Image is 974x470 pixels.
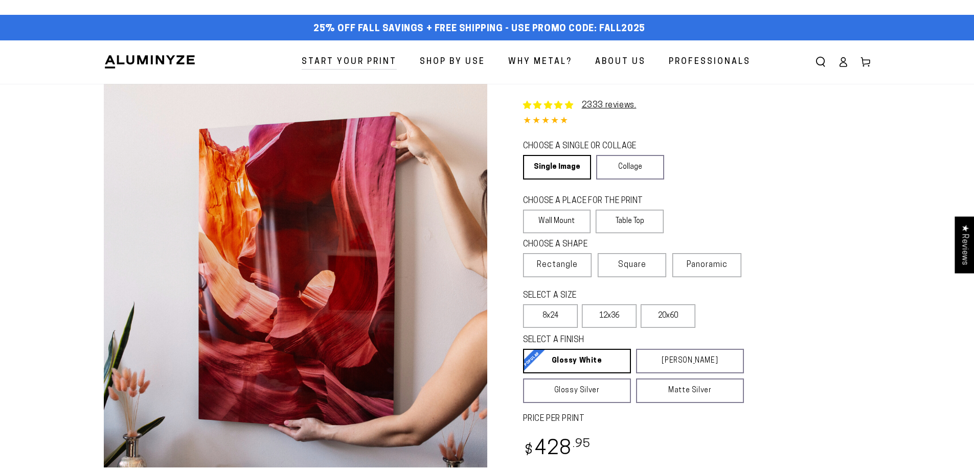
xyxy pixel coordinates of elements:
label: Table Top [596,210,664,233]
a: Matte Silver [636,378,744,403]
label: PRICE PER PRINT [523,413,871,425]
legend: SELECT A SIZE [523,290,662,302]
summary: Search our site [809,51,832,73]
label: 8x24 [523,304,578,328]
span: Panoramic [687,261,728,269]
a: About Us [587,49,653,76]
a: Why Metal? [501,49,580,76]
a: Glossy Silver [523,378,631,403]
div: Click to open Judge.me floating reviews tab [955,216,974,273]
span: Why Metal? [508,55,572,70]
legend: CHOOSE A SINGLE OR COLLAGE [523,141,655,152]
legend: SELECT A FINISH [523,334,719,346]
bdi: 428 [523,439,591,459]
a: Shop By Use [412,49,493,76]
span: Professionals [669,55,751,70]
span: Rectangle [537,259,578,271]
a: Glossy White [523,349,631,373]
a: Single Image [523,155,591,180]
span: Start Your Print [302,55,397,70]
div: 4.85 out of 5.0 stars [523,114,871,129]
a: [PERSON_NAME] [636,349,744,373]
span: Shop By Use [420,55,485,70]
span: Square [618,259,646,271]
a: 2333 reviews. [582,101,637,109]
label: 20x60 [641,304,695,328]
label: 12x36 [582,304,637,328]
a: Collage [596,155,664,180]
a: Start Your Print [294,49,404,76]
legend: CHOOSE A PLACE FOR THE PRINT [523,195,654,207]
label: Wall Mount [523,210,591,233]
span: About Us [595,55,646,70]
span: $ [525,444,533,458]
a: Professionals [661,49,758,76]
sup: .95 [573,438,591,450]
legend: CHOOSE A SHAPE [523,239,656,251]
span: 25% off FALL Savings + Free Shipping - Use Promo Code: FALL2025 [313,24,645,35]
img: Aluminyze [104,54,196,70]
